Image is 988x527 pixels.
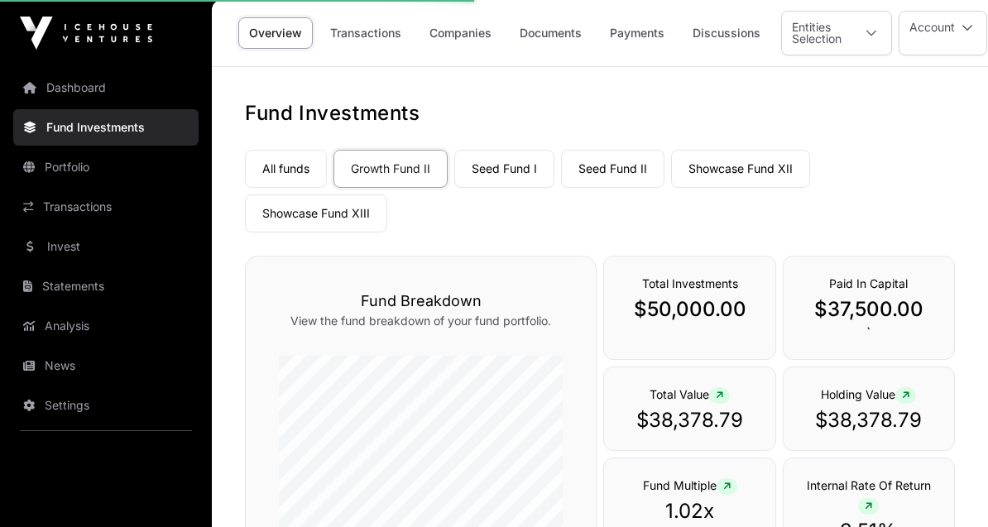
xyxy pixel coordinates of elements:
div: ` [783,256,955,360]
a: Seed Fund II [561,150,664,188]
iframe: Chat Widget [905,448,988,527]
h3: Fund Breakdown [279,290,563,313]
p: $38,378.79 [800,407,938,434]
a: Invest [13,228,199,265]
p: View the fund breakdown of your fund portfolio. [279,313,563,329]
a: Settings [13,387,199,424]
a: Portfolio [13,149,199,185]
button: Account [899,11,987,55]
p: $37,500.00 [800,296,938,323]
a: Growth Fund II [333,150,448,188]
span: Fund Multiple [643,478,737,492]
a: Documents [509,17,592,49]
span: Total Value [650,387,730,401]
a: Statements [13,268,199,304]
a: Seed Fund I [454,150,554,188]
a: Fund Investments [13,109,199,146]
a: Transactions [319,17,412,49]
a: Showcase Fund XII [671,150,810,188]
span: Paid In Capital [829,276,908,290]
a: Showcase Fund XIII [245,194,387,232]
img: Icehouse Ventures Logo [20,17,152,50]
h1: Fund Investments [245,100,955,127]
a: Companies [419,17,502,49]
a: Transactions [13,189,199,225]
div: Entities Selection [782,12,851,55]
a: Overview [238,17,313,49]
p: 1.02x [621,498,758,525]
p: $50,000.00 [621,296,758,323]
span: Internal Rate Of Return [807,478,931,512]
a: All funds [245,150,327,188]
p: $38,378.79 [621,407,758,434]
span: Total Investments [642,276,738,290]
a: Dashboard [13,69,199,106]
a: Payments [599,17,675,49]
a: Analysis [13,308,199,344]
a: Discussions [682,17,771,49]
span: Holding Value [821,387,916,401]
a: News [13,347,199,384]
